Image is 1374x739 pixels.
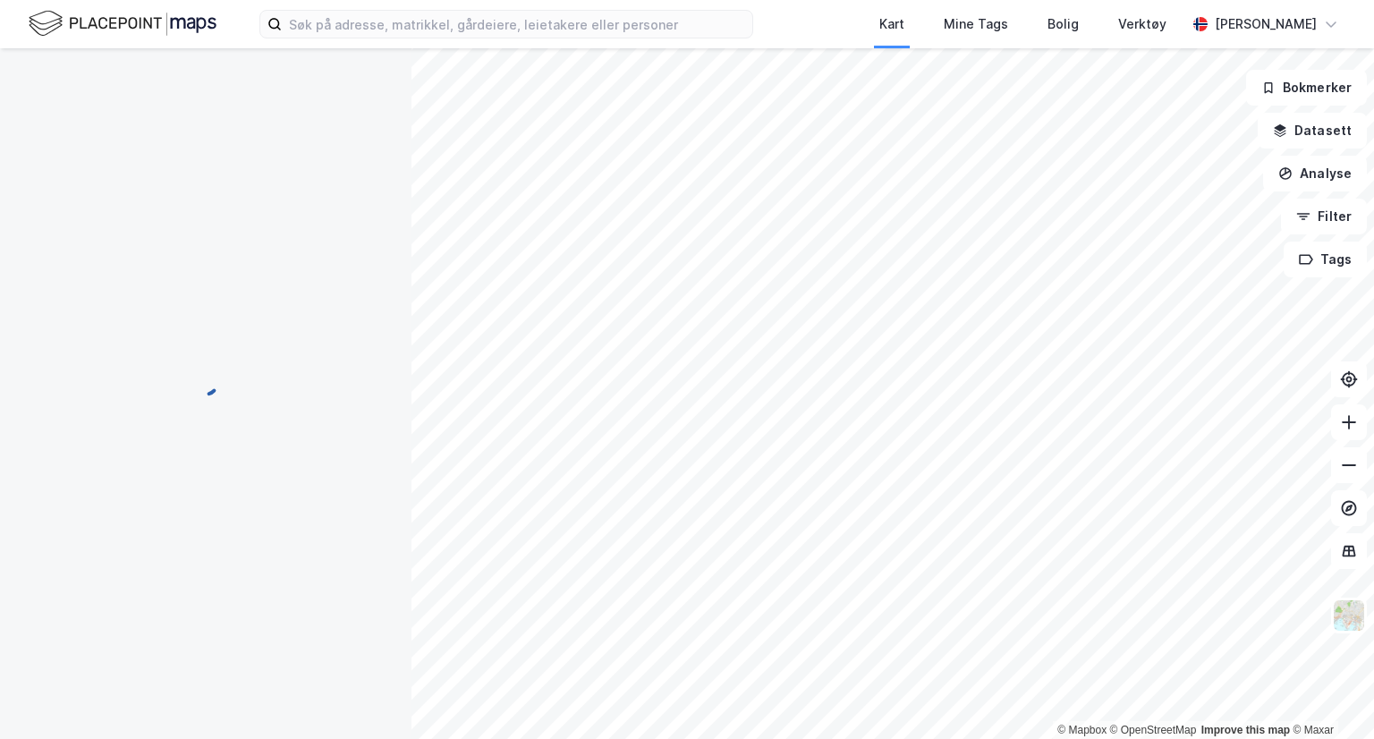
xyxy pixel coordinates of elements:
a: Improve this map [1201,724,1290,736]
button: Bokmerker [1246,70,1367,106]
img: spinner.a6d8c91a73a9ac5275cf975e30b51cfb.svg [191,369,220,397]
div: Mine Tags [944,13,1008,35]
button: Filter [1281,199,1367,234]
img: Z [1332,599,1366,633]
button: Datasett [1258,113,1367,149]
iframe: Chat Widget [1285,653,1374,739]
button: Analyse [1263,156,1367,191]
button: Tags [1284,242,1367,277]
div: Verktøy [1118,13,1166,35]
div: Kart [879,13,904,35]
input: Søk på adresse, matrikkel, gårdeiere, leietakere eller personer [282,11,752,38]
div: Bolig [1047,13,1079,35]
img: logo.f888ab2527a4732fd821a326f86c7f29.svg [29,8,216,39]
div: Kontrollprogram for chat [1285,653,1374,739]
div: [PERSON_NAME] [1215,13,1317,35]
a: OpenStreetMap [1110,724,1197,736]
a: Mapbox [1057,724,1107,736]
